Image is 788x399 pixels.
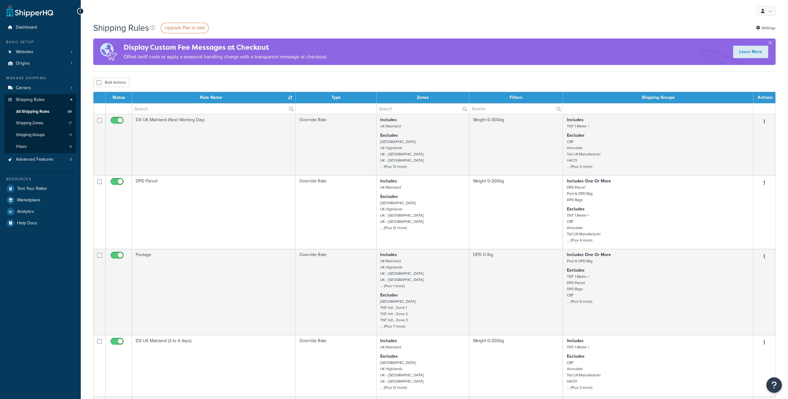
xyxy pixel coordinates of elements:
[17,221,37,226] span: Help Docs
[5,129,76,141] a: Shipping Groups 11
[70,144,72,149] span: 9
[296,335,376,396] td: Override Rate
[5,94,76,106] a: Shipping Rules
[17,209,34,214] span: Analytics
[380,185,401,190] small: UK Mainland
[380,178,397,184] strong: Includes
[380,139,424,169] small: [GEOGRAPHIC_DATA] UK Highlands UK - [GEOGRAPHIC_DATA] UK - [GEOGRAPHIC_DATA] ... (Plus 12 more)
[567,251,611,258] strong: Includes One Or More
[469,114,563,175] td: Weight 0-300kg
[469,249,563,335] td: DPD 0-1kg
[376,103,469,114] input: Search
[380,258,424,289] small: UK Mainland UK Highlands UK - [GEOGRAPHIC_DATA] UK - [GEOGRAPHIC_DATA] ... (Plus 1 more)
[567,123,589,129] small: TNT 1 Metre +
[69,121,72,126] span: 17
[5,195,76,206] a: Marketplace
[567,213,600,243] small: TNT 1 Metre + CBF Arinsdale Tail Lift Manufacturer ... (Plus 4 more)
[16,109,49,114] span: All Shipping Rules
[567,117,583,123] strong: Includes
[567,337,583,344] strong: Includes
[16,144,27,149] span: Filters
[165,25,205,31] span: Upgrade Plan to Add
[376,92,469,103] th: Zones
[380,353,398,360] strong: Excludes
[567,344,589,350] small: TNT 1 Metre +
[132,114,296,175] td: DX UK Mainland (Next Working Day)
[5,177,76,182] div: Resources
[380,337,397,344] strong: Includes
[567,132,584,139] strong: Excludes
[567,267,584,273] strong: Excludes
[5,141,76,153] li: Filters
[132,175,296,249] td: DPD Parcel
[93,39,124,65] img: duties-banner-06bc72dcb5fe05cb3f9472aba00be2ae8eb53ab6f0d8bb03d382ba314ac3c341.png
[93,78,130,87] button: Bulk Actions
[7,5,53,17] a: ShipperHQ Home
[567,206,584,212] strong: Excludes
[161,23,209,33] a: Upgrade Plan to Add
[5,154,76,165] li: Advanced Features
[132,249,296,335] td: Postage
[5,154,76,165] a: Advanced Features 0
[93,22,149,34] h1: Shipping Rules
[16,85,31,91] span: Carriers
[17,198,40,203] span: Marketplace
[5,106,76,117] a: All Shipping Rules 49
[5,183,76,194] a: Test Your Rates
[5,58,76,69] a: Origins 1
[380,117,397,123] strong: Includes
[380,200,424,231] small: [GEOGRAPHIC_DATA] UK Highlands UK - [GEOGRAPHIC_DATA] UK - [GEOGRAPHIC_DATA] ... (Plus 12 more)
[106,92,132,103] th: Status
[296,92,376,103] th: Type
[124,42,327,53] h4: Display Custom Fee Messages at Checkout
[567,178,611,184] strong: Includes One Or More
[5,46,76,58] li: Websites
[132,103,295,114] input: Search
[5,218,76,229] a: Help Docs
[296,249,376,335] td: Override Rate
[5,46,76,58] a: Websites 1
[71,49,72,55] span: 1
[754,92,775,103] th: Actions
[756,24,776,32] a: Settings
[132,335,296,396] td: DX UK Mainland (3 to 4 days)
[5,117,76,129] a: Shipping Zones 17
[567,139,600,169] small: CBF Arinsdale Tail Lift Manufacturer HACO ... (Plus 3 more)
[567,185,592,203] small: DPD Parcel Post & DPD Bag DPD Bags
[5,206,76,217] li: Analytics
[380,193,398,200] strong: Excludes
[5,82,76,94] li: Carriers
[380,132,398,139] strong: Excludes
[469,103,563,114] input: Search
[380,344,401,350] small: UK Mainland
[5,76,76,81] div: Manage Shipping
[5,22,76,33] a: Dashboard
[380,251,397,258] strong: Includes
[563,92,754,103] th: Shipping Groups
[380,292,398,298] strong: Excludes
[16,132,45,138] span: Shipping Groups
[567,360,600,390] small: CBF Arinsdale Tail Lift Manufacturer HACO ... (Plus 3 more)
[5,117,76,129] li: Shipping Zones
[5,58,76,69] li: Origins
[132,92,296,103] th: Rule Name : activate to sort column ascending
[16,25,37,30] span: Dashboard
[71,85,72,91] span: 1
[5,39,76,45] div: Basic Setup
[5,129,76,141] li: Shipping Groups
[567,258,592,264] small: Post & DPD Bag
[16,97,45,103] span: Shipping Rules
[69,132,72,138] span: 11
[296,175,376,249] td: Override Rate
[71,61,72,66] span: 1
[469,175,563,249] td: Weight 0-300kg
[567,353,584,360] strong: Excludes
[16,61,30,66] span: Origins
[16,157,53,162] span: Advanced Features
[70,157,72,162] span: 0
[766,377,782,393] button: Open Resource Center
